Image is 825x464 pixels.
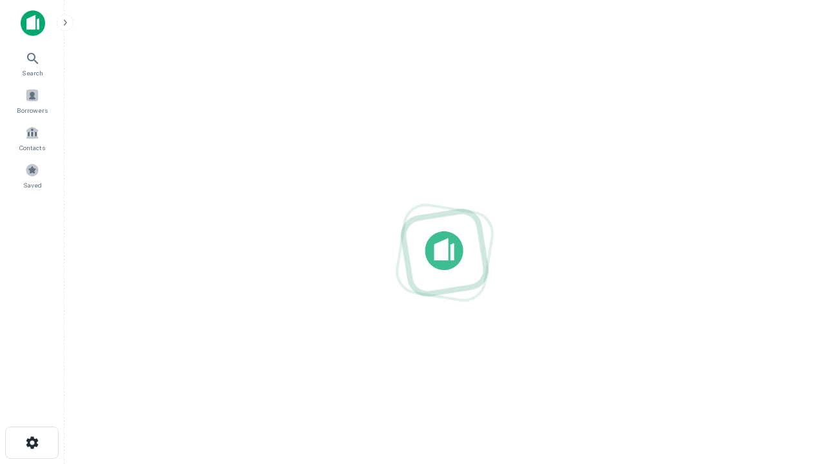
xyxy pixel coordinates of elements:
span: Search [22,68,43,78]
iframe: Chat Widget [761,320,825,382]
a: Saved [4,158,61,193]
span: Saved [23,180,42,190]
span: Borrowers [17,105,48,115]
a: Contacts [4,121,61,155]
img: capitalize-icon.png [21,10,45,36]
a: Borrowers [4,83,61,118]
a: Search [4,46,61,81]
span: Contacts [19,142,45,153]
